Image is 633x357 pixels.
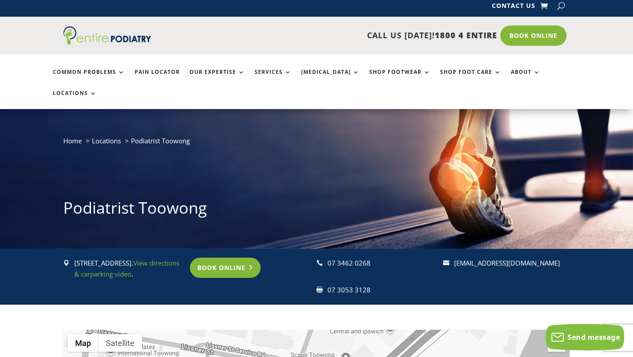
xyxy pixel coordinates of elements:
p: 07 3462 0268 [327,258,436,269]
a: About [511,69,540,88]
a: [EMAIL_ADDRESS][DOMAIN_NAME] [454,259,560,267]
a: Book Online [190,258,261,278]
span: Send message [568,332,620,342]
a: Services [255,69,291,88]
img: logo (1) [63,26,151,45]
a: Contact Us [492,3,535,12]
a: Entire Podiatry [63,38,151,47]
a: Shop Foot Care [440,69,501,88]
span:  [316,287,323,293]
a: Our Expertise [189,69,245,88]
a: [MEDICAL_DATA] [301,69,360,88]
span:  [316,260,323,266]
span:  [63,260,69,266]
h1: Podiatrist Toowong [63,197,570,223]
nav: breadcrumb [63,135,570,153]
a: Book Online [500,25,567,46]
span: Podiatrist Toowong [131,136,190,145]
p: CALL US [DATE]! [180,30,497,41]
a: Common Problems [53,69,125,88]
span:  [443,260,449,266]
a: Home [63,136,82,145]
a: Locations [53,90,97,109]
button: Show satellite imagery [98,334,142,352]
p: [STREET_ADDRESS]. . [74,258,182,280]
a: Pain Locator [135,69,180,88]
p: 07 3053 3128 [327,284,436,296]
a: Locations [92,136,121,145]
button: Show street map [68,334,98,352]
span: 1800 4 ENTIRE [435,30,497,40]
a: Shop Footwear [369,69,430,88]
button: Send message [546,324,624,350]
